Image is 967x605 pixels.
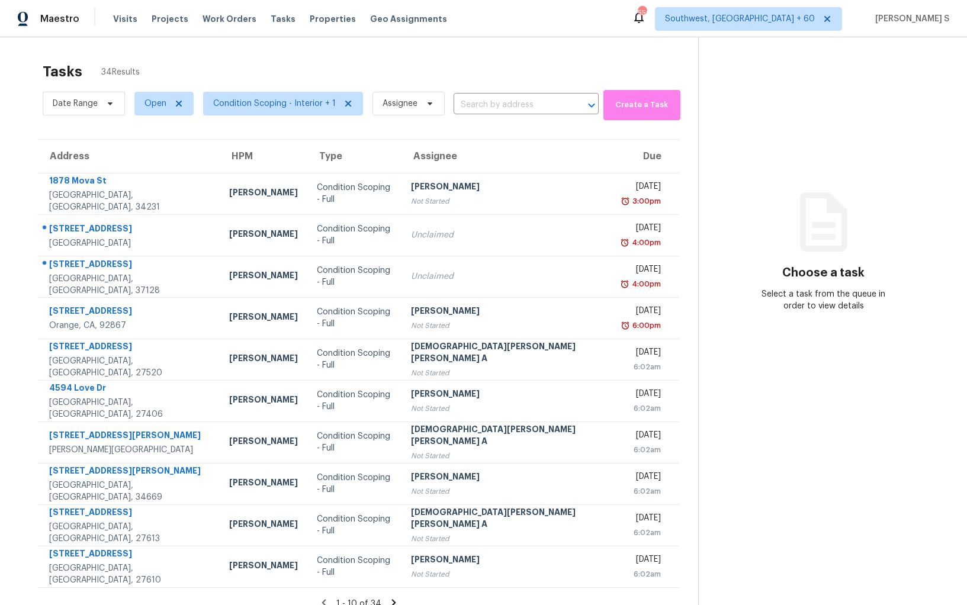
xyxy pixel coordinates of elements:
div: [PERSON_NAME] [229,186,298,201]
div: Not Started [411,367,605,379]
div: Condition Scoping - Full [317,265,392,288]
div: [GEOGRAPHIC_DATA], [GEOGRAPHIC_DATA], 37128 [49,273,210,297]
div: [STREET_ADDRESS][PERSON_NAME] [49,429,210,444]
div: 3:00pm [630,195,661,207]
div: Condition Scoping - Full [317,513,392,537]
input: Search by address [454,96,566,114]
span: Condition Scoping - Interior + 1 [213,98,336,110]
h2: Tasks [43,66,82,78]
div: [GEOGRAPHIC_DATA], [GEOGRAPHIC_DATA], 27613 [49,521,210,545]
div: Condition Scoping - Full [317,223,392,247]
h3: Choose a task [782,267,865,279]
div: Condition Scoping - Full [317,472,392,495]
span: Geo Assignments [370,13,447,25]
div: 6:02am [624,485,661,497]
div: 6:02am [624,568,661,580]
img: Overdue Alarm Icon [621,195,630,207]
th: HPM [220,140,307,173]
div: Not Started [411,195,605,207]
div: [GEOGRAPHIC_DATA], [GEOGRAPHIC_DATA], 27406 [49,397,210,420]
div: Not Started [411,568,605,580]
div: [PERSON_NAME] [229,311,298,326]
span: Open [144,98,166,110]
span: Date Range [53,98,98,110]
div: Condition Scoping - Full [317,389,392,413]
span: [PERSON_NAME] S [870,13,949,25]
div: 6:02am [624,527,661,539]
div: 4:00pm [629,278,661,290]
span: Tasks [271,15,295,23]
div: [DATE] [624,471,661,485]
th: Due [614,140,680,173]
button: Open [583,97,600,114]
div: [PERSON_NAME] [411,181,605,195]
div: [PERSON_NAME] [229,477,298,491]
span: Visits [113,13,137,25]
div: 6:02am [624,361,661,373]
div: Not Started [411,320,605,332]
div: Not Started [411,450,605,462]
div: [PERSON_NAME] [411,471,605,485]
div: Condition Scoping - Full [317,555,392,578]
div: [PERSON_NAME] [229,518,298,533]
div: Not Started [411,485,605,497]
div: [PERSON_NAME] [229,559,298,574]
span: Create a Task [609,98,675,112]
div: 6:00pm [630,320,661,332]
div: [STREET_ADDRESS] [49,305,210,320]
div: [GEOGRAPHIC_DATA], [GEOGRAPHIC_DATA], 27610 [49,562,210,586]
div: [PERSON_NAME] [229,435,298,450]
span: Southwest, [GEOGRAPHIC_DATA] + 60 [665,13,815,25]
div: [PERSON_NAME] [411,388,605,403]
div: Orange, CA, 92867 [49,320,210,332]
span: Work Orders [203,13,256,25]
div: [PERSON_NAME] [229,352,298,367]
div: [STREET_ADDRESS] [49,258,210,273]
span: Maestro [40,13,79,25]
div: Condition Scoping - Full [317,347,392,371]
div: 4594 Love Dr [49,382,210,397]
div: [DATE] [624,346,661,361]
img: Overdue Alarm Icon [621,320,630,332]
img: Overdue Alarm Icon [620,278,629,290]
div: [GEOGRAPHIC_DATA], [GEOGRAPHIC_DATA], 27520 [49,355,210,379]
div: [DATE] [624,181,661,195]
div: 1878 Mova St [49,175,210,189]
div: [DEMOGRAPHIC_DATA][PERSON_NAME] [PERSON_NAME] A [411,340,605,367]
div: [PERSON_NAME] [229,269,298,284]
div: [PERSON_NAME] [411,553,605,568]
div: Unclaimed [411,271,605,282]
div: [STREET_ADDRESS] [49,548,210,562]
span: 34 Results [101,66,140,78]
div: [PERSON_NAME][GEOGRAPHIC_DATA] [49,444,210,456]
div: Select a task from the queue in order to view details [761,288,885,312]
th: Type [307,140,401,173]
div: Condition Scoping - Full [317,430,392,454]
span: Assignee [383,98,417,110]
div: [PERSON_NAME] [229,228,298,243]
span: Properties [310,13,356,25]
div: Condition Scoping - Full [317,182,392,205]
div: 6:02am [624,403,661,414]
span: Projects [152,13,188,25]
img: Overdue Alarm Icon [620,237,629,249]
div: [DATE] [624,388,661,403]
div: [STREET_ADDRESS] [49,506,210,521]
th: Assignee [401,140,614,173]
div: [DATE] [624,512,661,527]
div: [GEOGRAPHIC_DATA], [GEOGRAPHIC_DATA], 34231 [49,189,210,213]
div: 6:02am [624,444,661,456]
div: [PERSON_NAME] [411,305,605,320]
div: Not Started [411,533,605,545]
div: [STREET_ADDRESS][PERSON_NAME] [49,465,210,480]
div: [DATE] [624,222,661,237]
div: [PERSON_NAME] [229,394,298,408]
button: Create a Task [603,90,681,120]
div: [DATE] [624,429,661,444]
div: [STREET_ADDRESS] [49,340,210,355]
div: [DEMOGRAPHIC_DATA][PERSON_NAME] [PERSON_NAME] A [411,506,605,533]
div: Not Started [411,403,605,414]
div: [DEMOGRAPHIC_DATA][PERSON_NAME] [PERSON_NAME] A [411,423,605,450]
div: 4:00pm [629,237,661,249]
div: 559 [638,7,646,19]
